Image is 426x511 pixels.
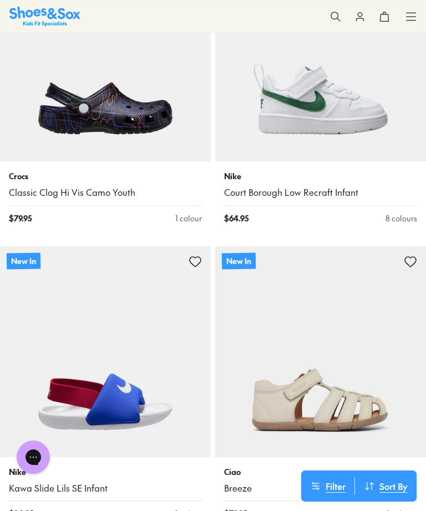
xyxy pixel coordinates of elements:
[9,7,80,26] img: SNS_Logo_Responsive.svg
[224,186,417,199] a: Court Borough Low Recraft Infant
[9,186,202,199] a: Classic Clog Hi Vis Camo Youth
[9,213,32,224] span: $ 79.95
[9,466,202,478] p: Nike
[355,477,417,495] button: Sort By
[9,170,202,182] p: Crocs
[386,213,417,224] div: 8 colours
[379,479,408,493] span: Sort By
[175,213,202,224] div: 1 colour
[224,466,417,478] p: Ciao
[224,482,417,494] a: Breeze
[215,246,426,457] a: New In
[224,170,417,182] p: Nike
[11,437,55,478] iframe: Gorgias live chat messenger
[222,252,256,269] p: New In
[9,7,80,26] a: Shoes & Sox
[301,477,354,495] button: Filter
[9,482,202,494] a: Kawa Slide Lils SE Infant
[224,213,248,224] span: $ 64.95
[7,252,40,269] p: New In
